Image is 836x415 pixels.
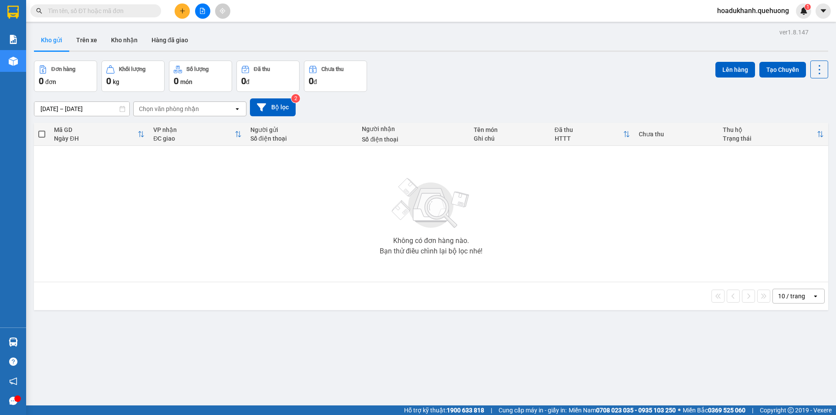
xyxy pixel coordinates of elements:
strong: 0708 023 035 - 0935 103 250 [596,407,676,414]
button: Đã thu0đ [236,61,300,92]
div: Chưa thu [639,131,714,138]
div: Đã thu [555,126,623,133]
input: Tìm tên, số ĐT hoặc mã đơn [48,6,151,16]
span: file-add [199,8,206,14]
button: Khối lượng0kg [101,61,165,92]
div: Người gửi [250,126,354,133]
div: Số điện thoại [362,136,465,143]
button: Kho nhận [104,30,145,51]
img: solution-icon [9,35,18,44]
button: plus [175,3,190,19]
th: Toggle SortBy [50,123,149,146]
img: logo-vxr [7,6,19,19]
span: 0 [106,76,111,86]
strong: 1900 633 818 [447,407,484,414]
button: Trên xe [69,30,104,51]
span: ⚪️ [678,408,681,412]
div: Bạn thử điều chỉnh lại bộ lọc nhé! [380,248,482,255]
span: 0 [39,76,44,86]
div: Đã thu [254,66,270,72]
div: Khối lượng [119,66,145,72]
span: Cung cấp máy in - giấy in: [499,405,566,415]
span: Miền Nam [569,405,676,415]
div: Không có đơn hàng nào. [393,237,469,244]
button: Đơn hàng0đơn [34,61,97,92]
span: question-circle [9,358,17,366]
div: VP nhận [153,126,235,133]
span: 0 [174,76,179,86]
div: Số lượng [186,66,209,72]
span: hoadukhanh.quehuong [710,5,796,16]
span: caret-down [819,7,827,15]
th: Toggle SortBy [550,123,634,146]
div: Ngày ĐH [54,135,138,142]
img: warehouse-icon [9,337,18,347]
strong: 0369 525 060 [708,407,745,414]
button: Lên hàng [715,62,755,78]
button: Tạo Chuyến [759,62,806,78]
div: Chưa thu [321,66,344,72]
img: warehouse-icon [9,57,18,66]
svg: open [812,293,819,300]
button: caret-down [816,3,831,19]
div: ver 1.8.147 [779,27,809,37]
span: đơn [45,78,56,85]
button: file-add [195,3,210,19]
span: đ [313,78,317,85]
div: Đơn hàng [51,66,75,72]
span: 1 [806,4,809,10]
div: Tên món [474,126,546,133]
div: 10 / trang [778,292,805,300]
button: aim [215,3,230,19]
div: ĐC giao [153,135,235,142]
span: Miền Bắc [683,405,745,415]
input: Select a date range. [34,102,129,116]
span: món [180,78,192,85]
div: Người nhận [362,125,465,132]
span: copyright [788,407,794,413]
div: Số điện thoại [250,135,354,142]
div: Chọn văn phòng nhận [139,105,199,113]
button: Bộ lọc [250,98,296,116]
span: message [9,397,17,405]
span: kg [113,78,119,85]
button: Kho gửi [34,30,69,51]
div: Trạng thái [723,135,817,142]
span: notification [9,377,17,385]
span: search [36,8,42,14]
span: | [752,405,753,415]
div: Mã GD [54,126,138,133]
span: | [491,405,492,415]
span: plus [179,8,185,14]
sup: 2 [291,94,300,103]
th: Toggle SortBy [149,123,246,146]
span: Hỗ trợ kỹ thuật: [404,405,484,415]
button: Hàng đã giao [145,30,195,51]
button: Số lượng0món [169,61,232,92]
span: 0 [241,76,246,86]
button: Chưa thu0đ [304,61,367,92]
div: Ghi chú [474,135,546,142]
sup: 1 [805,4,811,10]
img: svg+xml;base64,PHN2ZyBjbGFzcz0ibGlzdC1wbHVnX19zdmciIHhtbG5zPSJodHRwOi8vd3d3LnczLm9yZy8yMDAwL3N2Zy... [388,173,475,234]
img: icon-new-feature [800,7,808,15]
span: đ [246,78,249,85]
th: Toggle SortBy [718,123,828,146]
span: aim [219,8,226,14]
span: 0 [309,76,313,86]
div: HTTT [555,135,623,142]
div: Thu hộ [723,126,817,133]
svg: open [234,105,241,112]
